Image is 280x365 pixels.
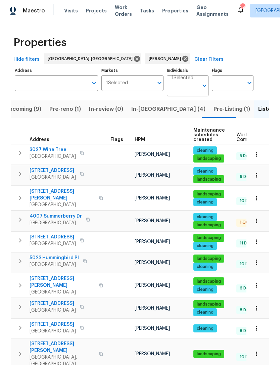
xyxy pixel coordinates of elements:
span: 6 Done [237,285,256,291]
span: landscaping [194,279,224,284]
span: 10 Done [237,198,259,204]
span: In-review (0) [89,104,123,114]
label: Flags [212,69,253,73]
span: 6 Done [237,174,256,180]
span: 10 Done [237,354,259,360]
span: [GEOGRAPHIC_DATA] [30,289,95,295]
span: 1 QC [237,220,251,225]
span: [PERSON_NAME] [135,326,170,331]
span: In-[GEOGRAPHIC_DATA] (4) [131,104,205,114]
span: 5023 Hummingbird Pl [30,255,79,261]
span: cleaning [194,214,216,220]
span: [PERSON_NAME] [135,306,170,311]
span: [GEOGRAPHIC_DATA] [30,328,76,334]
span: landscaping [194,191,224,197]
span: [STREET_ADDRESS] [30,167,76,174]
span: [PERSON_NAME] [135,219,170,223]
span: 11 Done [237,240,257,246]
span: 8 Done [237,328,256,334]
span: 4007 Summerberry Dr [30,213,82,220]
span: Visits [64,7,78,14]
span: [GEOGRAPHIC_DATA] [30,261,79,268]
span: Maestro [23,7,45,14]
span: cleaning [194,148,216,153]
span: landscaping [194,222,224,228]
span: [STREET_ADDRESS][PERSON_NAME] [30,340,95,354]
span: 10 Done [237,261,259,267]
span: [GEOGRAPHIC_DATA] [30,153,76,160]
span: [PERSON_NAME] [149,55,184,62]
span: [PERSON_NAME] [135,260,170,265]
span: cleaning [194,169,216,174]
span: 1 Selected [172,75,193,81]
span: [GEOGRAPHIC_DATA] [30,307,76,314]
button: Open [200,81,209,90]
span: Properties [13,39,66,46]
span: [GEOGRAPHIC_DATA] [30,201,95,208]
span: [GEOGRAPHIC_DATA] [30,220,82,226]
span: Projects [86,7,107,14]
span: cleaning [194,326,216,331]
div: [GEOGRAPHIC_DATA]-[GEOGRAPHIC_DATA] [44,53,141,64]
span: [PERSON_NAME] [135,173,170,178]
span: Geo Assignments [196,4,229,17]
button: Clear Filters [192,53,226,66]
span: Pre-Listing (1) [214,104,250,114]
span: Maintenance schedules created [193,128,225,142]
span: landscaping [194,351,224,357]
span: [STREET_ADDRESS] [30,300,76,307]
span: [GEOGRAPHIC_DATA] [30,174,76,181]
div: 59 [240,4,245,11]
span: cleaning [194,264,216,270]
span: Work Order Completion [236,133,279,142]
label: Address [15,69,98,73]
span: HPM [135,137,145,142]
span: landscaping [194,302,224,307]
span: [STREET_ADDRESS] [30,321,76,328]
span: Hide filters [13,55,40,64]
span: landscaping [194,235,224,241]
span: [PERSON_NAME] [135,283,170,288]
span: Tasks [140,8,154,13]
span: Work Orders [115,4,132,17]
button: Open [155,78,164,88]
label: Markets [101,69,164,73]
span: 8 Done [237,307,256,313]
span: cleaning [194,287,216,292]
button: Hide filters [11,53,42,66]
span: Pre-reno (1) [49,104,81,114]
span: 3027 Wine Tree [30,146,76,153]
span: [PERSON_NAME] [135,352,170,356]
span: [PERSON_NAME] [135,196,170,200]
button: Open [89,78,99,88]
span: [STREET_ADDRESS][PERSON_NAME] [30,275,95,289]
span: Properties [162,7,188,14]
span: cleaning [194,310,216,315]
span: landscaping [194,156,224,162]
span: [STREET_ADDRESS] [30,234,76,240]
span: [PERSON_NAME] [135,239,170,244]
span: cleaning [194,243,216,249]
button: Open [245,78,254,88]
span: Clear Filters [194,55,224,64]
span: Upcoming (9) [5,104,41,114]
span: [PERSON_NAME] [135,152,170,157]
span: Address [30,137,49,142]
span: [STREET_ADDRESS][PERSON_NAME] [30,188,95,201]
label: Individuals [167,69,208,73]
div: [PERSON_NAME] [145,53,190,64]
span: Flags [110,137,123,142]
span: landscaping [194,177,224,182]
span: landscaping [194,256,224,262]
span: 1 Selected [106,80,128,86]
span: 5 Done [237,153,256,159]
span: [GEOGRAPHIC_DATA] [30,240,76,247]
span: [GEOGRAPHIC_DATA]-[GEOGRAPHIC_DATA] [48,55,135,62]
span: cleaning [194,199,216,205]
